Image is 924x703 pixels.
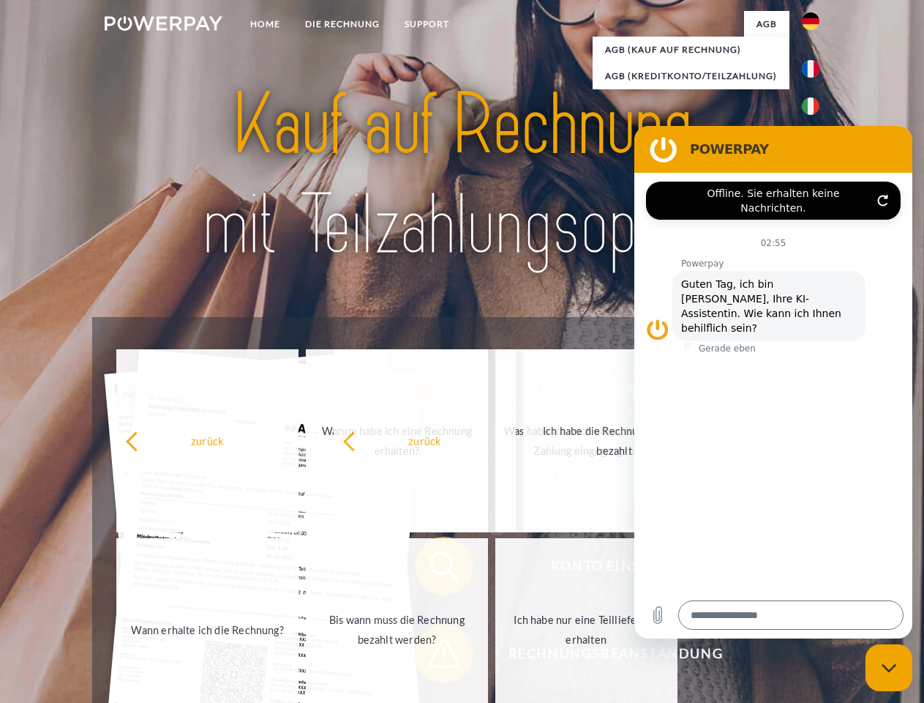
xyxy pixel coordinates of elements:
div: zurück [342,431,507,450]
img: title-powerpay_de.svg [140,70,784,280]
img: fr [802,60,819,78]
a: agb [744,11,789,37]
a: AGB (Kreditkonto/Teilzahlung) [593,63,789,89]
div: Warum habe ich eine Rechnung erhalten? [315,421,479,461]
img: logo-powerpay-white.svg [105,16,222,31]
iframe: Schaltfläche zum Öffnen des Messaging-Fensters; Konversation läuft [865,644,912,691]
div: Ich habe die Rechnung bereits bezahlt [532,421,696,461]
div: Ich habe nur eine Teillieferung erhalten [504,610,669,650]
div: Bis wann muss die Rechnung bezahlt werden? [315,610,479,650]
iframe: Messaging-Fenster [634,126,912,639]
img: it [802,97,819,115]
div: Wann erhalte ich die Rechnung? [125,620,290,639]
a: AGB (Kauf auf Rechnung) [593,37,789,63]
a: Home [238,11,293,37]
div: zurück [125,431,290,450]
a: DIE RECHNUNG [293,11,392,37]
a: SUPPORT [392,11,462,37]
img: de [802,12,819,30]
